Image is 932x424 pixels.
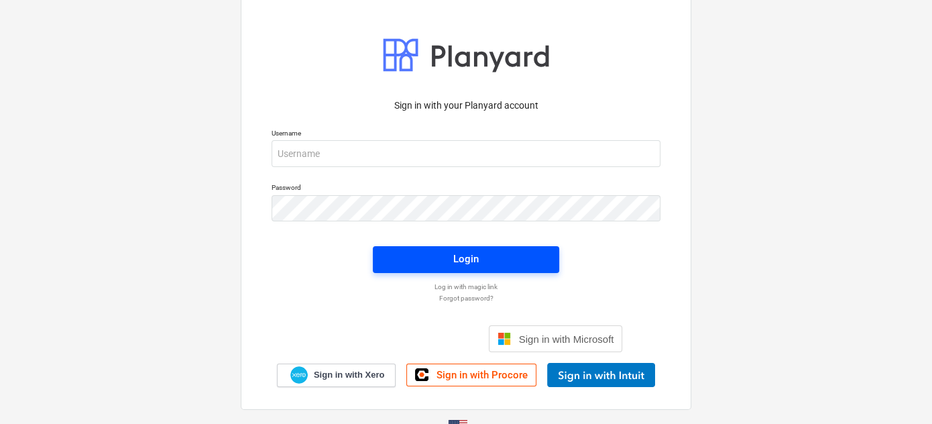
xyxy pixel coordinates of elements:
[498,332,511,346] img: Microsoft logo
[265,294,667,303] a: Forgot password?
[314,369,384,381] span: Sign in with Xero
[272,183,660,195] p: Password
[436,369,528,381] span: Sign in with Procore
[277,364,396,387] a: Sign in with Xero
[453,250,479,268] div: Login
[265,282,667,291] a: Log in with magic link
[373,246,559,273] button: Login
[290,366,308,384] img: Xero logo
[406,364,536,386] a: Sign in with Procore
[272,129,660,140] p: Username
[272,140,660,167] input: Username
[519,333,614,345] span: Sign in with Microsoft
[272,99,660,113] p: Sign in with your Planyard account
[303,324,485,354] iframe: Sign in with Google Button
